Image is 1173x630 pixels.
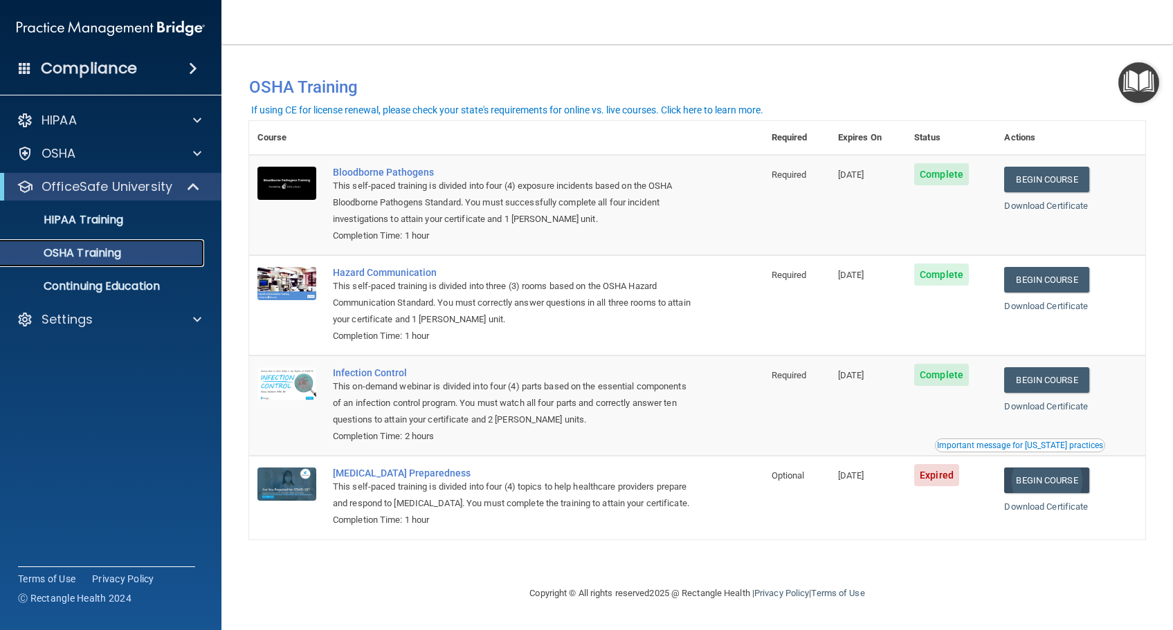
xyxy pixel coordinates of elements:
a: HIPAA [17,112,201,129]
p: OSHA [42,145,76,162]
button: If using CE for license renewal, please check your state's requirements for online vs. live cours... [249,103,765,117]
a: Terms of Use [811,588,864,598]
p: Settings [42,311,93,328]
a: [MEDICAL_DATA] Preparedness [333,467,694,479]
span: Required [772,270,807,280]
a: Privacy Policy [92,572,154,586]
th: Status [906,121,996,155]
h4: OSHA Training [249,77,1145,97]
span: Expired [914,464,959,486]
a: Terms of Use [18,572,75,586]
a: OSHA [17,145,201,162]
a: Begin Course [1004,167,1089,192]
a: Privacy Policy [754,588,809,598]
div: Completion Time: 1 hour [333,228,694,244]
div: Completion Time: 1 hour [333,512,694,528]
div: Completion Time: 1 hour [333,328,694,344]
span: [DATE] [838,270,864,280]
div: This self-paced training is divided into four (4) exposure incidents based on the OSHA Bloodborne... [333,178,694,228]
p: OSHA Training [9,246,121,260]
a: Begin Course [1004,267,1089,293]
th: Required [763,121,830,155]
p: OfficeSafe University [42,178,172,195]
a: Infection Control [333,367,694,378]
span: Complete [914,364,969,386]
a: Bloodborne Pathogens [333,167,694,178]
a: Download Certificate [1004,201,1088,211]
img: PMB logo [17,15,205,42]
span: [DATE] [838,169,864,180]
p: HIPAA Training [9,213,123,227]
span: [DATE] [838,370,864,380]
a: Begin Course [1004,367,1089,393]
span: Required [772,169,807,180]
div: If using CE for license renewal, please check your state's requirements for online vs. live cours... [251,105,763,115]
button: Read this if you are a dental practitioner in the state of CA [935,438,1105,452]
div: This on-demand webinar is divided into four (4) parts based on the essential components of an inf... [333,378,694,428]
a: Download Certificate [1004,401,1088,411]
span: Complete [914,163,969,185]
div: This self-paced training is divided into three (3) rooms based on the OSHA Hazard Communication S... [333,278,694,328]
a: Settings [17,311,201,328]
div: Completion Time: 2 hours [333,428,694,445]
th: Course [249,121,325,155]
p: HIPAA [42,112,77,129]
a: Download Certificate [1004,301,1088,311]
span: Ⓒ Rectangle Health 2024 [18,591,131,605]
a: Hazard Communication [333,267,694,278]
a: Download Certificate [1004,501,1088,512]
div: Important message for [US_STATE] practices [937,441,1103,450]
div: This self-paced training is divided into four (4) topics to help healthcare providers prepare and... [333,479,694,512]
th: Expires On [830,121,906,155]
span: [DATE] [838,470,864,481]
a: Begin Course [1004,467,1089,493]
p: Continuing Education [9,279,198,293]
span: Complete [914,263,969,286]
a: OfficeSafe University [17,178,201,195]
h4: Compliance [41,59,137,78]
div: Copyright © All rights reserved 2025 @ Rectangle Health | | [445,571,950,615]
th: Actions [996,121,1145,155]
span: Optional [772,470,805,481]
span: Required [772,370,807,380]
button: Open Resource Center [1118,62,1159,103]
